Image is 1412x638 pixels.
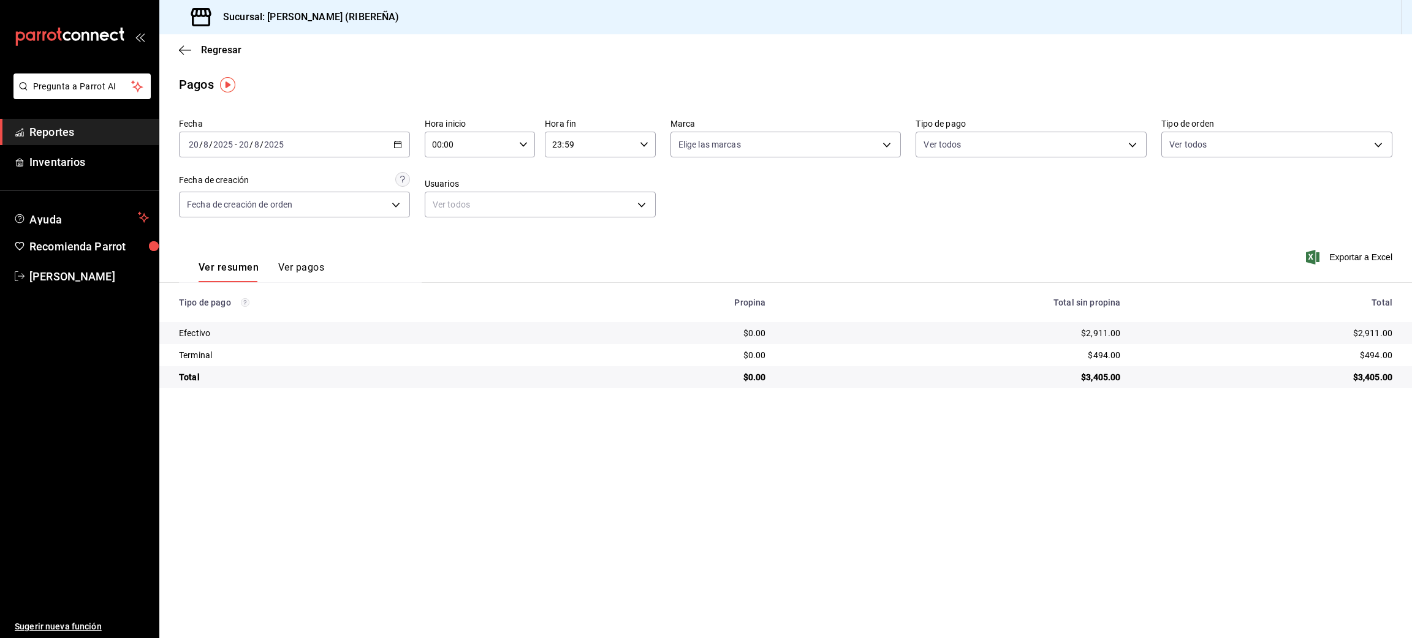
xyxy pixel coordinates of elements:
[577,371,766,383] div: $0.00
[916,119,1147,128] label: Tipo de pago
[1140,327,1392,339] div: $2,911.00
[179,371,558,383] div: Total
[209,140,213,149] span: /
[201,44,241,56] span: Regresar
[786,371,1121,383] div: $3,405.00
[1161,119,1392,128] label: Tipo de orden
[249,140,253,149] span: /
[199,261,324,282] div: navigation tabs
[29,124,149,140] span: Reportes
[786,349,1121,361] div: $494.00
[425,192,656,217] div: Ver todos
[29,238,149,255] span: Recomienda Parrot
[135,32,145,42] button: open_drawer_menu
[29,268,149,285] span: [PERSON_NAME]
[577,298,766,307] div: Propina
[179,44,241,56] button: Regresar
[179,327,558,339] div: Efectivo
[924,138,961,151] span: Ver todos
[220,77,235,92] img: Tooltip marker
[786,327,1121,339] div: $2,911.00
[1140,349,1392,361] div: $494.00
[670,119,901,128] label: Marca
[33,80,132,93] span: Pregunta a Parrot AI
[29,210,133,225] span: Ayuda
[213,10,399,24] h3: Sucursal: [PERSON_NAME] (RIBEREÑA)
[238,140,249,149] input: --
[9,89,151,102] a: Pregunta a Parrot AI
[278,261,324,282] button: Ver pagos
[179,119,410,128] label: Fecha
[235,140,237,149] span: -
[199,261,259,282] button: Ver resumen
[187,198,292,211] span: Fecha de creación de orden
[260,140,264,149] span: /
[179,298,558,307] div: Tipo de pago
[577,327,766,339] div: $0.00
[179,75,214,94] div: Pagos
[13,73,151,99] button: Pregunta a Parrot AI
[1140,298,1392,307] div: Total
[179,174,249,187] div: Fecha de creación
[1169,138,1207,151] span: Ver todos
[545,119,655,128] label: Hora fin
[1140,371,1392,383] div: $3,405.00
[15,620,149,633] span: Sugerir nueva función
[786,298,1121,307] div: Total sin propina
[1308,250,1392,265] button: Exportar a Excel
[199,140,203,149] span: /
[678,138,741,151] span: Elige las marcas
[577,349,766,361] div: $0.00
[254,140,260,149] input: --
[213,140,233,149] input: ----
[264,140,284,149] input: ----
[425,179,656,188] label: Usuarios
[188,140,199,149] input: --
[29,154,149,170] span: Inventarios
[179,349,558,361] div: Terminal
[425,119,535,128] label: Hora inicio
[241,298,249,307] svg: Los pagos realizados con Pay y otras terminales son montos brutos.
[203,140,209,149] input: --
